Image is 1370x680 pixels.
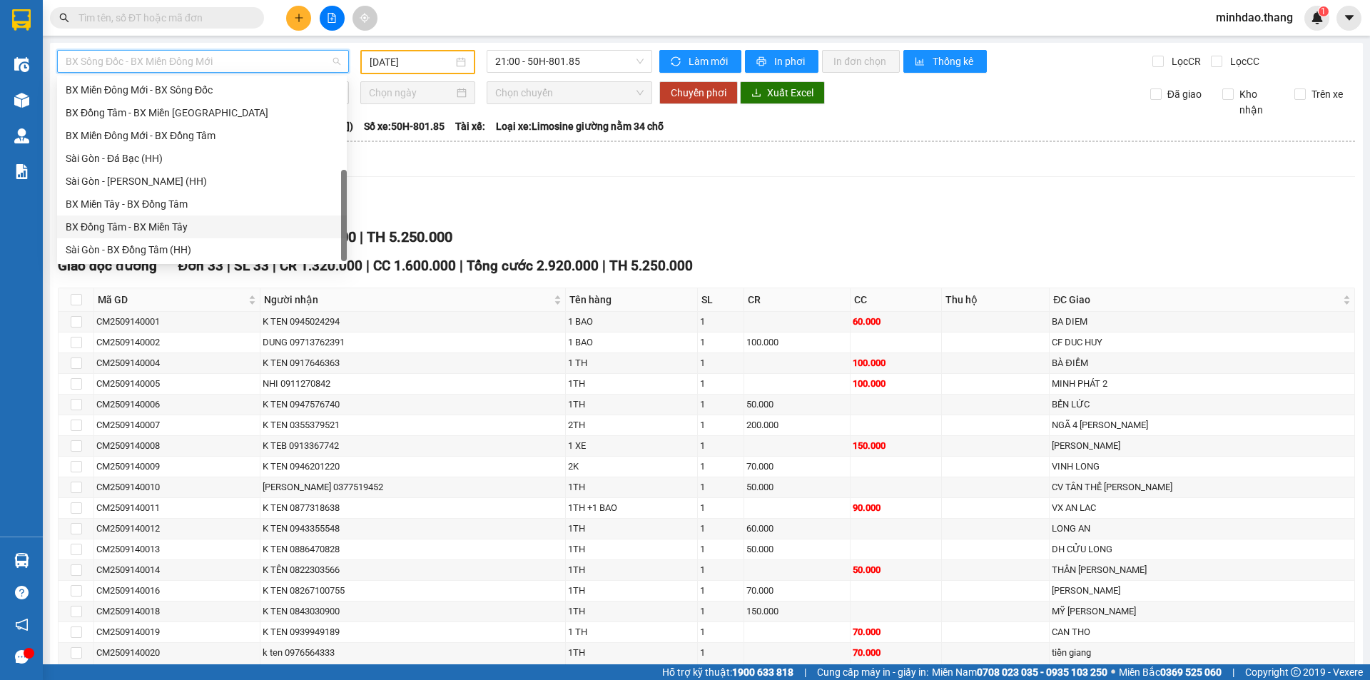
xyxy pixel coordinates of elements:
[66,173,338,189] div: Sài Gòn - [PERSON_NAME] (HH)
[568,542,695,557] div: 1TH
[94,560,260,581] td: CM2509140014
[94,353,260,374] td: CM2509140004
[94,312,260,333] td: CM2509140001
[15,586,29,599] span: question-circle
[746,522,847,536] div: 60.000
[700,584,742,598] div: 1
[568,646,695,660] div: 1TH
[495,82,644,103] span: Chọn chuyến
[178,258,224,274] span: Đơn 33
[94,498,260,519] td: CM2509140011
[96,377,258,391] div: CM2509140005
[14,57,29,72] img: warehouse-icon
[700,646,742,660] div: 1
[1052,522,1352,536] div: LONG AN
[1052,356,1352,370] div: BÀ ĐIỂM
[745,50,818,73] button: printerIn phơi
[744,288,850,312] th: CR
[1343,11,1356,24] span: caret-down
[700,418,742,432] div: 1
[66,151,338,166] div: Sài Gòn - Đá Bạc (HH)
[263,460,563,474] div: K TEN 0946201220
[98,292,245,308] span: Mã GD
[59,13,69,23] span: search
[698,288,745,312] th: SL
[853,377,940,391] div: 100.000
[700,563,742,577] div: 1
[367,228,452,245] span: TH 5.250.000
[66,219,338,235] div: BX Đồng Tâm - BX Miền Tây
[273,258,276,274] span: |
[263,625,563,639] div: K TEN 0939949189
[94,395,260,415] td: CM2509140006
[568,335,695,350] div: 1 BAO
[853,563,940,577] div: 50.000
[96,439,258,453] div: CM2509140008
[568,625,695,639] div: 1 TH
[700,522,742,536] div: 1
[96,542,258,557] div: CM2509140013
[467,258,599,274] span: Tổng cước 2.920.000
[767,85,813,101] span: Xuất Excel
[227,258,230,274] span: |
[746,335,847,350] div: 100.000
[671,56,683,68] span: sync
[360,13,370,23] span: aim
[853,315,940,329] div: 60.000
[659,50,741,73] button: syncLàm mới
[369,85,454,101] input: Chọn ngày
[942,288,1050,312] th: Thu hộ
[853,646,940,660] div: 70.000
[1336,6,1361,31] button: caret-down
[817,664,928,680] span: Cung cấp máy in - giấy in:
[1052,315,1352,329] div: BA DIEM
[327,13,337,23] span: file-add
[774,54,807,69] span: In phơi
[700,480,742,494] div: 1
[1291,667,1301,677] span: copyright
[1232,664,1234,680] span: |
[280,258,362,274] span: CR 1.320.000
[1053,292,1340,308] span: ĐC Giao
[568,418,695,432] div: 2TH
[700,335,742,350] div: 1
[1319,6,1329,16] sup: 1
[14,164,29,179] img: solution-icon
[496,118,664,134] span: Loại xe: Limosine giường nằm 34 chỗ
[57,124,347,147] div: BX Miền Đông Mới - BX Đồng Tâm
[373,258,456,274] span: CC 1.600.000
[700,439,742,453] div: 1
[700,397,742,412] div: 1
[12,9,31,31] img: logo-vxr
[66,51,340,72] span: BX Sông Đốc - BX Miền Đông Mới
[1052,542,1352,557] div: DH CỬU LONG
[1234,86,1284,118] span: Kho nhận
[1052,646,1352,660] div: tiền giang
[700,356,742,370] div: 1
[96,335,258,350] div: CM2509140002
[94,436,260,457] td: CM2509140008
[1052,563,1352,577] div: THÂN [PERSON_NAME]
[455,118,485,134] span: Tài xế:
[700,460,742,474] div: 1
[700,625,742,639] div: 1
[96,522,258,536] div: CM2509140012
[1052,439,1352,453] div: [PERSON_NAME]
[57,78,347,101] div: BX Miền Đông Mới - BX Sông Đốc
[566,288,698,312] th: Tên hàng
[263,542,563,557] div: K TEN 0886470828
[740,81,825,104] button: downloadXuất Excel
[822,50,900,73] button: In đơn chọn
[1321,6,1326,16] span: 1
[364,118,445,134] span: Số xe: 50H-801.85
[568,397,695,412] div: 1TH
[94,581,260,602] td: CM2509140016
[746,542,847,557] div: 50.000
[746,584,847,598] div: 70.000
[1166,54,1203,69] span: Lọc CR
[700,501,742,515] div: 1
[96,604,258,619] div: CM2509140018
[360,228,363,245] span: |
[94,333,260,353] td: CM2509140002
[460,258,463,274] span: |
